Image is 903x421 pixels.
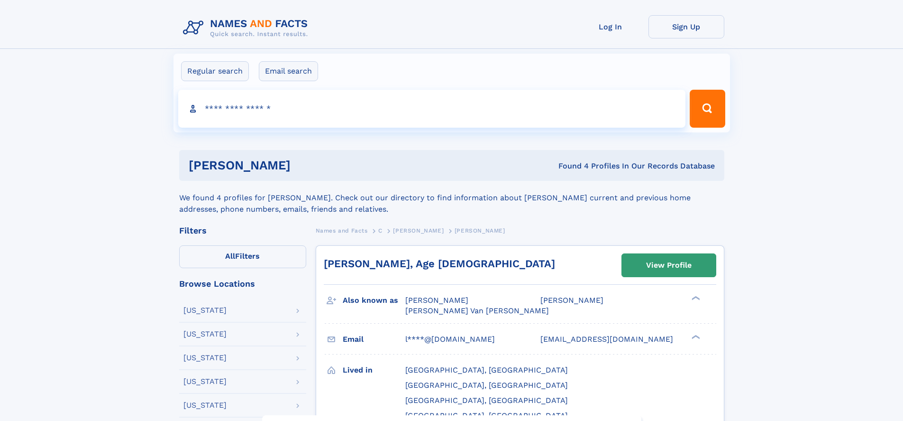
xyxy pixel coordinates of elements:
[189,159,425,171] h1: [PERSON_NAME]
[393,225,444,236] a: [PERSON_NAME]
[225,252,235,261] span: All
[393,227,444,234] span: [PERSON_NAME]
[405,365,568,374] span: [GEOGRAPHIC_DATA], [GEOGRAPHIC_DATA]
[424,161,715,171] div: Found 4 Profiles In Our Records Database
[690,90,725,128] button: Search Button
[179,280,306,288] div: Browse Locations
[343,331,405,347] h3: Email
[455,227,505,234] span: [PERSON_NAME]
[573,15,648,38] a: Log In
[183,330,227,338] div: [US_STATE]
[179,15,316,41] img: Logo Names and Facts
[179,245,306,268] label: Filters
[179,226,306,235] div: Filters
[648,15,724,38] a: Sign Up
[689,295,701,301] div: ❯
[343,292,405,309] h3: Also known as
[378,225,383,236] a: C
[183,402,227,409] div: [US_STATE]
[343,362,405,378] h3: Lived in
[622,254,716,277] a: View Profile
[178,90,686,128] input: search input
[378,227,383,234] span: C
[183,307,227,314] div: [US_STATE]
[181,61,249,81] label: Regular search
[689,334,701,340] div: ❯
[405,296,468,305] span: [PERSON_NAME]
[646,254,692,276] div: View Profile
[324,258,555,270] a: [PERSON_NAME], Age [DEMOGRAPHIC_DATA]
[183,378,227,385] div: [US_STATE]
[316,225,368,236] a: Names and Facts
[540,335,673,344] span: [EMAIL_ADDRESS][DOMAIN_NAME]
[183,354,227,362] div: [US_STATE]
[405,396,568,405] span: [GEOGRAPHIC_DATA], [GEOGRAPHIC_DATA]
[179,181,724,215] div: We found 4 profiles for [PERSON_NAME]. Check out our directory to find information about [PERSON_...
[405,381,568,390] span: [GEOGRAPHIC_DATA], [GEOGRAPHIC_DATA]
[540,296,603,305] span: [PERSON_NAME]
[259,61,318,81] label: Email search
[405,411,568,420] span: [GEOGRAPHIC_DATA], [GEOGRAPHIC_DATA]
[405,306,549,315] span: [PERSON_NAME] Van [PERSON_NAME]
